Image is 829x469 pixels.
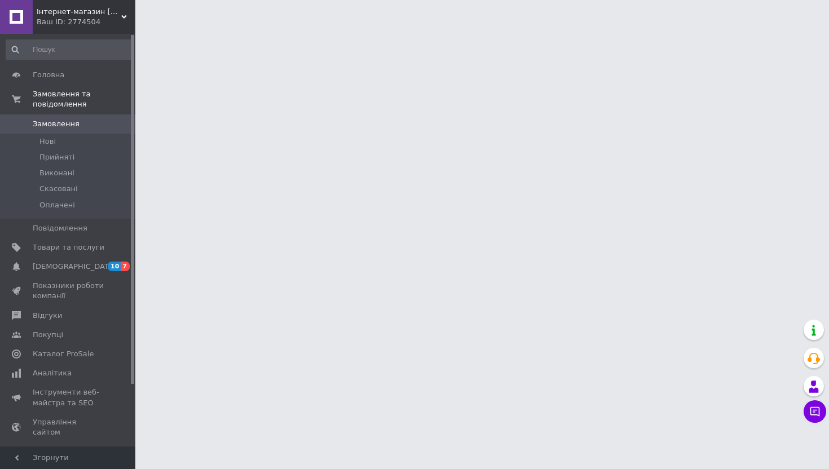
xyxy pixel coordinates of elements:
span: [DEMOGRAPHIC_DATA] [33,262,116,272]
span: Аналітика [33,368,72,378]
span: 7 [121,262,130,271]
span: Оплачені [39,200,75,210]
span: Нові [39,136,56,147]
div: Ваш ID: 2774504 [37,17,135,27]
span: 10 [108,262,121,271]
span: Прийняті [39,152,74,162]
span: Замовлення [33,119,80,129]
span: Інструменти веб-майстра та SEO [33,387,104,408]
span: Виконані [39,168,74,178]
span: Каталог ProSale [33,349,94,359]
span: Головна [33,70,64,80]
input: Пошук [6,39,133,60]
span: Інтернет-магазин www.tapete.com.ua [37,7,121,17]
span: Відгуки [33,311,62,321]
span: Замовлення та повідомлення [33,89,135,109]
span: Управління сайтом [33,417,104,437]
span: Покупці [33,330,63,340]
span: Повідомлення [33,223,87,233]
button: Чат з покупцем [804,400,826,423]
span: Показники роботи компанії [33,281,104,301]
span: Скасовані [39,184,78,194]
span: Товари та послуги [33,242,104,253]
